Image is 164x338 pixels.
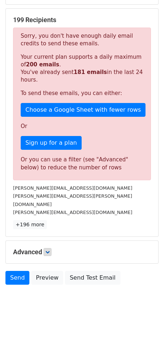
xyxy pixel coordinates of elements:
[21,136,82,150] a: Sign up for a plan
[128,303,164,338] iframe: Chat Widget
[74,69,107,75] strong: 181 emails
[13,193,132,207] small: [PERSON_NAME][EMAIL_ADDRESS][PERSON_NAME][DOMAIN_NAME]
[21,90,143,97] p: To send these emails, you can either:
[21,103,145,117] a: Choose a Google Sheet with fewer rows
[21,53,143,84] p: Your current plan supports a daily maximum of . You've already sent in the last 24 hours.
[21,123,143,130] p: Or
[21,32,143,48] p: Sorry, you don't have enough daily email credits to send these emails.
[21,156,143,172] div: Or you can use a filter (see "Advanced" below) to reduce the number of rows
[13,210,132,215] small: [PERSON_NAME][EMAIL_ADDRESS][DOMAIN_NAME]
[5,271,29,285] a: Send
[13,16,151,24] h5: 199 Recipients
[13,185,132,191] small: [PERSON_NAME][EMAIL_ADDRESS][DOMAIN_NAME]
[65,271,120,285] a: Send Test Email
[13,220,47,229] a: +196 more
[13,248,151,256] h5: Advanced
[31,271,63,285] a: Preview
[26,61,59,68] strong: 200 emails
